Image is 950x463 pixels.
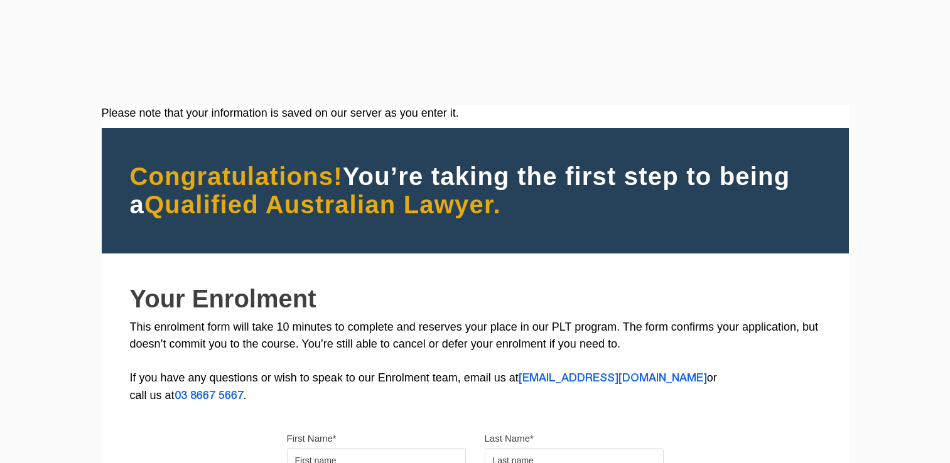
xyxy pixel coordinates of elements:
[144,191,501,218] span: Qualified Australian Lawyer.
[175,391,244,401] a: 03 8667 5667
[287,432,337,445] label: First Name*
[130,285,821,312] h2: Your Enrolment
[102,105,849,122] div: Please note that your information is saved on our server as you enter it.
[130,162,343,190] span: Congratulations!
[130,162,821,219] h2: You’re taking the first step to being a
[485,432,534,445] label: Last Name*
[130,319,821,405] p: This enrolment form will take 10 minutes to complete and reserves your place in our PLT program. ...
[519,373,707,383] a: [EMAIL_ADDRESS][DOMAIN_NAME]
